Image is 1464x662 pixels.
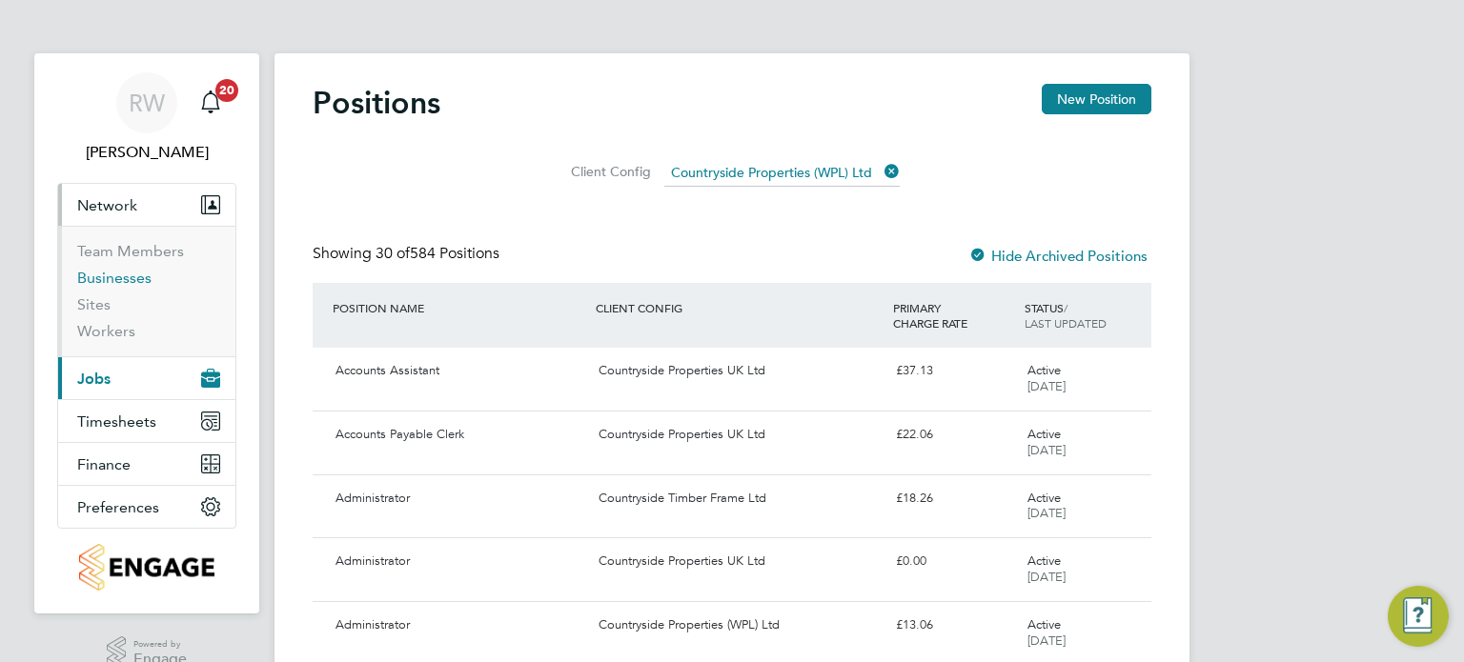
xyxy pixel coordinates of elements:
div: Administrator [328,610,591,641]
span: RW [129,90,165,115]
span: / [1064,300,1067,315]
button: Finance [58,443,235,485]
span: Active [1027,490,1061,506]
a: Team Members [77,242,184,260]
a: RW[PERSON_NAME] [57,72,236,164]
input: Search for... [664,160,900,187]
button: Network [58,184,235,226]
nav: Main navigation [34,53,259,613]
div: Administrator [328,546,591,577]
span: Timesheets [77,412,156,431]
div: STATUS [1020,291,1151,340]
div: £18.26 [888,483,1020,514]
span: Active [1027,426,1061,442]
span: Richard Walsh [57,141,236,164]
div: Countryside Properties (WPL) Ltd [591,610,887,641]
span: Active [1027,362,1061,378]
a: 20 [192,72,230,133]
div: Accounts Assistant [328,355,591,387]
span: [DATE] [1027,442,1066,458]
a: Go to home page [57,544,236,591]
div: Countryside Timber Frame Ltd [591,483,887,514]
div: £13.06 [888,610,1020,641]
button: Engage Resource Center [1388,586,1449,647]
span: Active [1027,616,1061,632]
span: [DATE] [1027,569,1066,585]
span: [DATE] [1027,632,1066,649]
div: Administrator [328,483,591,514]
img: countryside-properties-logo-retina.png [79,544,213,591]
button: New Position [1042,84,1151,114]
div: Countryside Properties UK Ltd [591,546,887,577]
a: Workers [77,322,135,340]
div: Network [58,226,235,356]
div: CLIENT CONFIG [591,291,887,325]
div: POSITION NAME [328,291,591,325]
span: Preferences [77,498,159,516]
div: Showing [313,244,503,264]
span: Active [1027,552,1061,569]
label: Hide Archived Positions [968,247,1148,265]
button: Jobs [58,357,235,399]
div: £0.00 [888,546,1020,577]
span: LAST UPDATED [1025,315,1107,331]
span: Powered by [133,636,187,652]
span: Network [77,196,137,214]
label: Client Config [565,163,651,180]
div: Countryside Properties UK Ltd [591,355,887,387]
span: [DATE] [1027,505,1066,521]
span: Finance [77,455,131,473]
div: £37.13 [888,355,1020,387]
span: [DATE] [1027,378,1066,394]
span: Jobs [77,370,111,388]
a: Businesses [77,269,152,287]
span: 584 Positions [376,244,499,263]
div: Countryside Properties UK Ltd [591,419,887,451]
button: Preferences [58,486,235,528]
div: £22.06 [888,419,1020,451]
span: 20 [215,79,238,102]
div: PRIMARY CHARGE RATE [888,291,1020,340]
a: Sites [77,295,111,313]
h2: Positions [313,84,440,122]
div: Accounts Payable Clerk [328,419,591,451]
button: Timesheets [58,400,235,442]
span: 30 of [376,244,410,263]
